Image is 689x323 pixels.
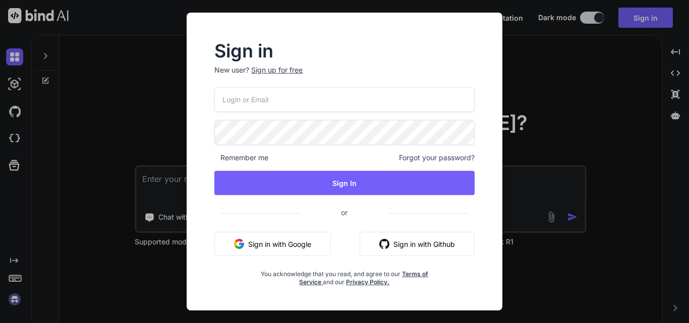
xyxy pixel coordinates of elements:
[360,232,475,256] button: Sign in with Github
[258,264,431,286] div: You acknowledge that you read, and agree to our and our
[301,200,388,225] span: or
[251,65,303,75] div: Sign up for free
[214,171,475,195] button: Sign In
[214,232,331,256] button: Sign in with Google
[234,239,244,249] img: google
[379,239,389,249] img: github
[299,270,428,286] a: Terms of Service
[214,153,268,163] span: Remember me
[214,65,475,87] p: New user?
[214,87,475,112] input: Login or Email
[399,153,475,163] span: Forgot your password?
[346,278,389,286] a: Privacy Policy.
[214,43,475,59] h2: Sign in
